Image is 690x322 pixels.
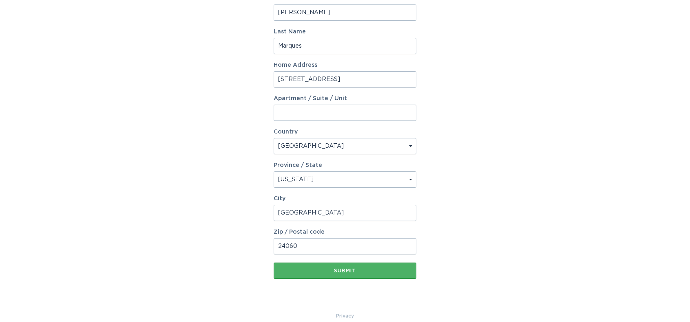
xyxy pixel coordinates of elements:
label: Last Name [274,29,416,35]
label: Zip / Postal code [274,229,416,235]
a: Privacy Policy & Terms of Use [336,311,354,320]
label: Province / State [274,162,322,168]
label: Country [274,129,298,135]
label: Apartment / Suite / Unit [274,96,416,101]
button: Submit [274,263,416,279]
label: City [274,196,416,202]
label: Home Address [274,62,416,68]
div: Submit [278,268,412,273]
